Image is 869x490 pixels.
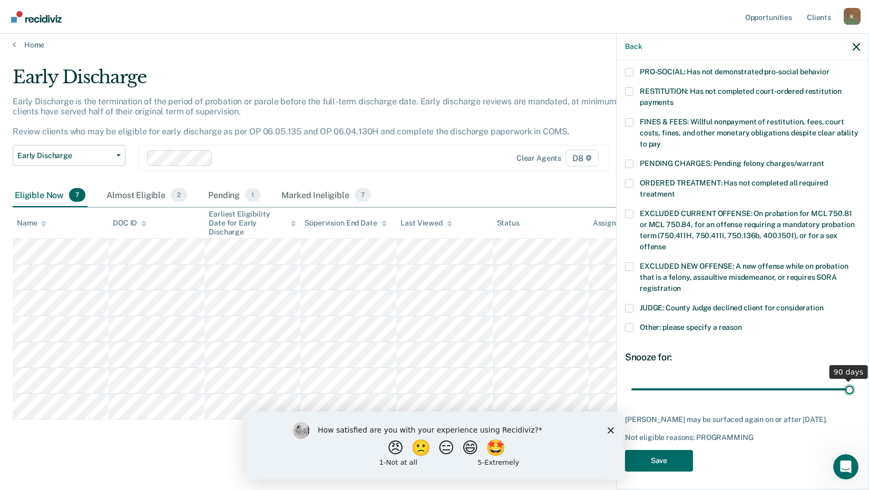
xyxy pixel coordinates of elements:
[625,42,642,51] button: Back
[833,454,858,479] iframe: Intercom live chat
[355,188,371,202] span: 7
[625,351,860,363] div: Snooze for:
[245,188,260,202] span: 1
[497,219,520,228] div: Status
[593,219,642,228] div: Assigned to
[401,219,452,228] div: Last Viewed
[640,209,854,251] span: EXCLUDED CURRENT OFFENSE: On probation for MCL 750.81 or MCL 750.84, for an offense requiring a m...
[844,8,861,25] button: Profile dropdown button
[625,450,693,472] button: Save
[279,184,373,207] div: Marked Ineligible
[640,159,824,168] span: PENDING CHARGES: Pending felony charges/warrant
[640,117,858,148] span: FINES & FEES: Willful nonpayment of restitution, fees, court costs, fines, and other monetary obl...
[565,150,599,166] span: D8
[246,411,623,479] iframe: Survey by Kim from Recidiviz
[13,184,87,207] div: Eligible Now
[640,179,828,198] span: ORDERED TREATMENT: Has not completed all required treatment
[69,188,85,202] span: 7
[11,11,62,23] img: Recidiviz
[516,154,561,163] div: Clear agents
[209,210,296,236] div: Earliest Eligibility Date for Early Discharge
[640,87,842,106] span: RESTITUTION: Has not completed court-ordered restitution payments
[13,96,639,137] p: Early Discharge is the termination of the period of probation or parole before the full-term disc...
[13,66,665,96] div: Early Discharge
[625,415,860,424] div: [PERSON_NAME] may be surfaced again on or after [DATE].
[171,188,187,202] span: 2
[640,67,829,76] span: PRO-SOCIAL: Has not demonstrated pro-social behavior
[104,184,189,207] div: Almost Eligible
[305,219,386,228] div: Supervision End Date
[113,219,147,228] div: DOC ID
[829,365,868,379] div: 90 days
[13,40,856,50] a: Home
[640,323,742,331] span: Other: please specify a reason
[17,151,112,160] span: Early Discharge
[625,433,860,442] div: Not eligible reasons: PROGRAMMING
[844,8,861,25] div: K
[640,303,824,312] span: JUDGE: County Judge declined client for consideration
[17,219,46,228] div: Name
[206,184,262,207] div: Pending
[640,262,848,292] span: EXCLUDED NEW OFFENSE: A new offense while on probation that is a felony, assaultive misdemeanor, ...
